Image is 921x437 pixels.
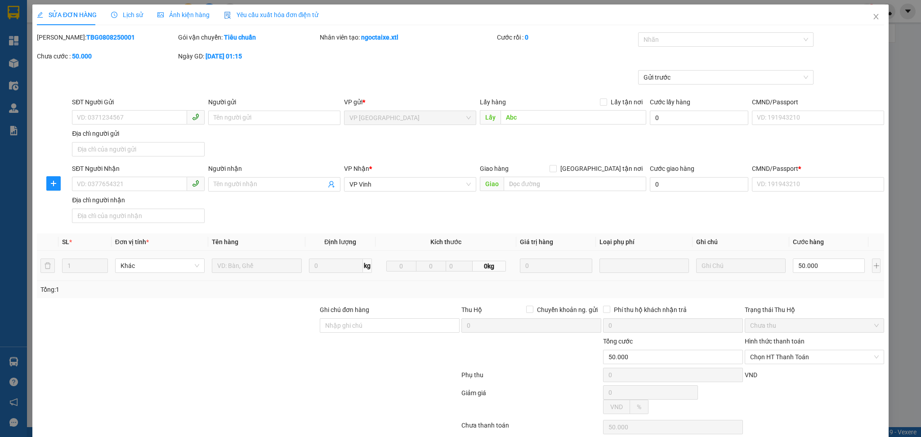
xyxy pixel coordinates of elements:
div: Chưa cước : [37,51,177,61]
div: Chưa thanh toán [460,420,602,436]
div: Địa chỉ người gửi [72,129,204,138]
th: Ghi chú [693,233,789,251]
div: [PERSON_NAME]: [37,32,177,42]
span: close [872,13,880,20]
span: kg [363,259,372,273]
input: R [416,261,446,272]
span: phone [192,113,199,120]
span: 0kg [473,261,506,272]
div: CMND/Passport [752,164,884,174]
div: Ngày GD: [178,51,318,61]
div: SĐT Người Nhận [72,164,204,174]
span: Chọn HT Thanh Toán [750,350,879,364]
b: ngoctaixe.xtl [361,34,398,41]
b: TBG0808250001 [86,34,135,41]
span: picture [157,12,164,18]
input: VD: Bàn, Ghế [212,259,301,273]
label: Cước giao hàng [650,165,694,172]
input: Cước giao hàng [650,177,748,192]
div: SĐT Người Gửi [72,97,204,107]
input: Ghi chú đơn hàng [320,318,460,333]
span: Khác [121,259,199,272]
div: Gói vận chuyển: [178,32,318,42]
span: Giao hàng [480,165,509,172]
input: 0 [520,259,592,273]
img: icon [224,12,231,19]
button: plus [46,176,61,191]
span: edit [37,12,43,18]
button: plus [872,259,881,273]
span: Lịch sử [111,11,143,18]
input: Dọc đường [504,177,646,191]
label: Hình thức thanh toán [745,338,805,345]
span: % [637,403,641,410]
span: VND [745,371,757,379]
div: Trạng thái Thu Hộ [745,305,885,315]
span: [GEOGRAPHIC_DATA] tận nơi [557,164,646,174]
div: CMND/Passport [752,97,884,107]
input: Ghi Chú [696,259,786,273]
span: Chuyển khoản ng. gửi [533,305,601,315]
input: Dọc đường [501,110,646,125]
span: Tên hàng [212,238,238,245]
span: Phí thu hộ khách nhận trả [610,305,690,315]
span: Giá trị hàng [520,238,553,245]
div: Phụ thu [460,370,602,386]
div: Tổng: 1 [40,285,356,294]
b: 50.000 [72,53,92,60]
span: phone [192,180,199,187]
div: Người nhận [208,164,340,174]
div: Giảm giá [460,388,602,418]
span: Giao [480,177,504,191]
input: Cước lấy hàng [650,111,748,125]
span: clock-circle [111,12,117,18]
span: SL [62,238,69,245]
div: Địa chỉ người nhận [72,195,204,205]
div: VP gửi [344,97,476,107]
b: 0 [525,34,528,41]
span: VP Vinh [349,178,471,191]
span: Ảnh kiện hàng [157,11,210,18]
input: Địa chỉ của người nhận [72,209,204,223]
b: Tiêu chuẩn [224,34,256,41]
span: Chưa thu [750,319,879,332]
span: Tổng cước [603,338,633,345]
div: Cước rồi : [497,32,637,42]
span: Lấy tận nơi [607,97,646,107]
span: SỬA ĐƠN HÀNG [37,11,97,18]
th: Loại phụ phí [596,233,693,251]
span: VP Nhận [344,165,369,172]
input: D [386,261,416,272]
span: Thu Hộ [461,306,482,313]
div: Người gửi [208,97,340,107]
button: Close [863,4,889,30]
label: Ghi chú đơn hàng [320,306,369,313]
span: VP Hải Phòng [349,111,471,125]
button: delete [40,259,55,273]
span: plus [47,180,60,187]
input: C [446,261,473,272]
label: Cước lấy hàng [650,98,690,106]
span: user-add [328,181,335,188]
span: Kích thước [430,238,461,245]
span: Lấy hàng [480,98,506,106]
span: Định lượng [324,238,356,245]
span: Cước hàng [793,238,824,245]
span: Đơn vị tính [115,238,149,245]
b: [DATE] 01:15 [206,53,242,60]
span: Lấy [480,110,501,125]
div: Nhân viên tạo: [320,32,495,42]
span: Gửi trước [644,71,808,84]
input: Địa chỉ của người gửi [72,142,204,156]
span: Yêu cầu xuất hóa đơn điện tử [224,11,319,18]
span: VND [610,403,623,410]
